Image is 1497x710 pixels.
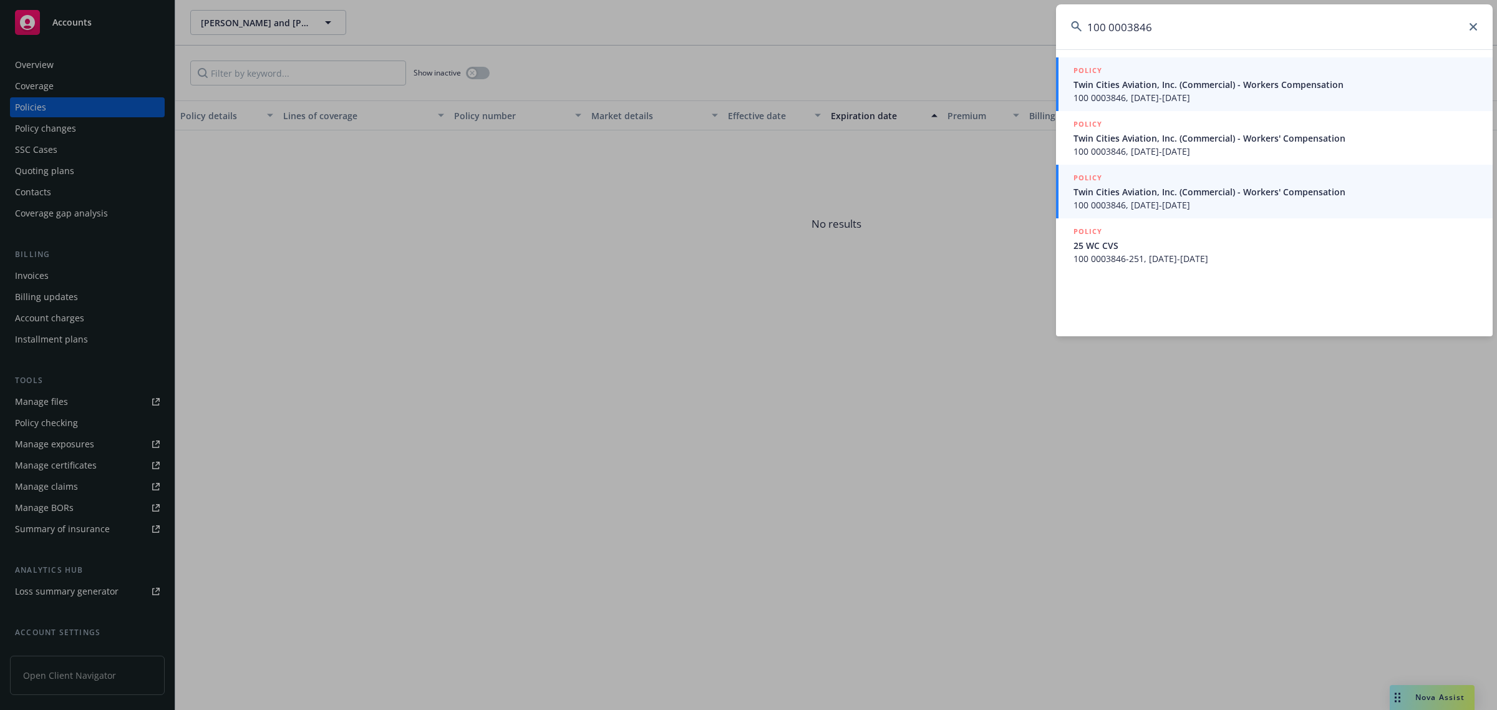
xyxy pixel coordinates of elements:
[1073,91,1478,104] span: 100 0003846, [DATE]-[DATE]
[1073,145,1478,158] span: 100 0003846, [DATE]-[DATE]
[1056,4,1493,49] input: Search...
[1073,225,1102,238] h5: POLICY
[1056,165,1493,218] a: POLICYTwin Cities Aviation, Inc. (Commercial) - Workers' Compensation100 0003846, [DATE]-[DATE]
[1073,132,1478,145] span: Twin Cities Aviation, Inc. (Commercial) - Workers' Compensation
[1056,111,1493,165] a: POLICYTwin Cities Aviation, Inc. (Commercial) - Workers' Compensation100 0003846, [DATE]-[DATE]
[1073,239,1478,252] span: 25 WC CVS
[1073,252,1478,265] span: 100 0003846-251, [DATE]-[DATE]
[1056,218,1493,272] a: POLICY25 WC CVS100 0003846-251, [DATE]-[DATE]
[1073,198,1478,212] span: 100 0003846, [DATE]-[DATE]
[1073,64,1102,77] h5: POLICY
[1073,172,1102,184] h5: POLICY
[1073,118,1102,130] h5: POLICY
[1056,57,1493,111] a: POLICYTwin Cities Aviation, Inc. (Commercial) - Workers Compensation100 0003846, [DATE]-[DATE]
[1073,185,1478,198] span: Twin Cities Aviation, Inc. (Commercial) - Workers' Compensation
[1073,78,1478,91] span: Twin Cities Aviation, Inc. (Commercial) - Workers Compensation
